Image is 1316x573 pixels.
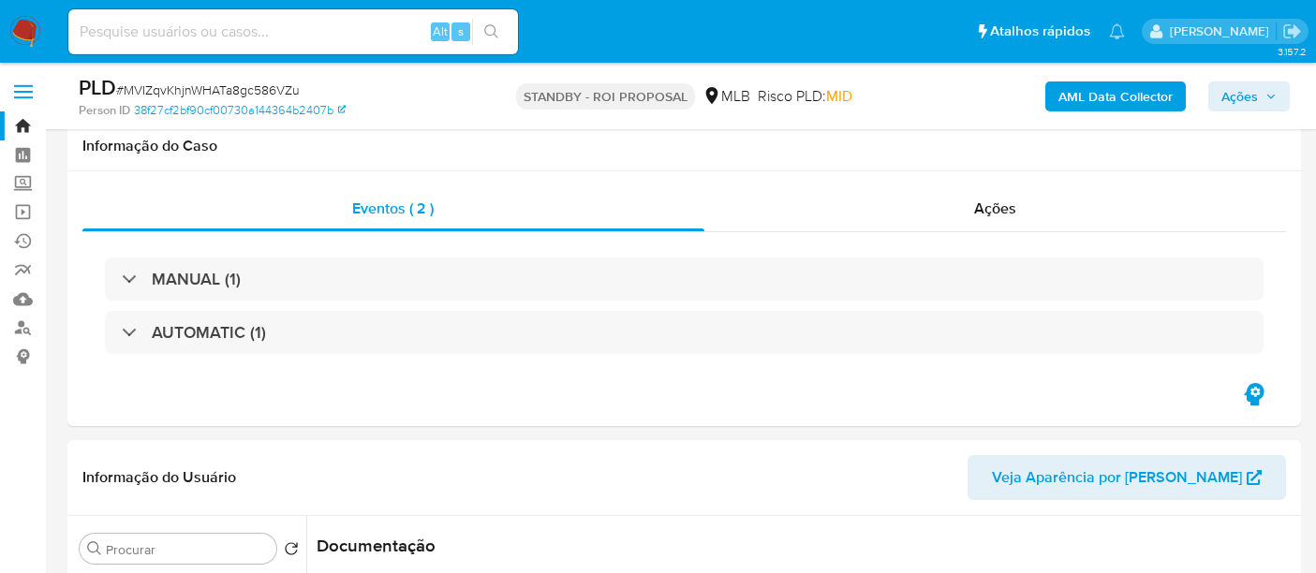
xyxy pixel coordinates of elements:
button: Procurar [87,541,102,556]
p: erico.trevizan@mercadopago.com.br [1170,22,1276,40]
button: Retornar ao pedido padrão [284,541,299,562]
b: AML Data Collector [1058,81,1173,111]
span: Eventos ( 2 ) [352,198,434,219]
b: PLD [79,72,116,102]
div: MANUAL (1) [105,257,1264,301]
button: Ações [1208,81,1290,111]
span: Alt [433,22,448,40]
h3: MANUAL (1) [152,269,241,289]
span: Risco PLD: [758,86,852,107]
span: Atalhos rápidos [990,22,1090,41]
div: MLB [702,86,750,107]
h1: Informação do Usuário [82,468,236,487]
span: s [458,22,464,40]
a: 38f27cf2bf90cf00730a144364b2407b [134,102,346,119]
input: Procurar [106,541,269,558]
h3: AUTOMATIC (1) [152,322,266,343]
span: Ações [974,198,1016,219]
span: MID [826,85,852,107]
button: Veja Aparência por [PERSON_NAME] [968,455,1286,500]
span: Veja Aparência por [PERSON_NAME] [992,455,1242,500]
a: Notificações [1109,23,1125,39]
span: # MVIZqvKhjnWHATa8gc586VZu [116,81,300,99]
b: Person ID [79,102,130,119]
button: search-icon [472,19,510,45]
span: Ações [1221,81,1258,111]
h1: Informação do Caso [82,137,1286,155]
input: Pesquise usuários ou casos... [68,20,518,44]
div: AUTOMATIC (1) [105,311,1264,354]
a: Sair [1282,22,1302,41]
button: AML Data Collector [1045,81,1186,111]
p: STANDBY - ROI PROPOSAL [516,83,695,110]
